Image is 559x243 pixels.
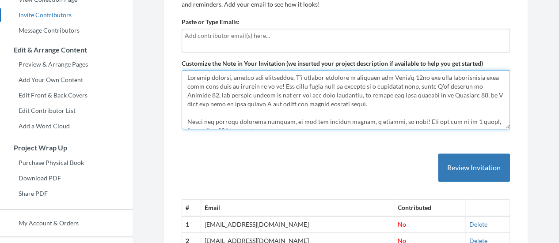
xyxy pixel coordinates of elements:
[438,153,510,182] button: Review Invitation
[18,6,49,14] span: Support
[398,221,406,228] span: No
[394,200,465,216] th: Contributed
[185,31,505,41] input: Add contributor email(s) here...
[0,144,133,152] h3: Project Wrap Up
[182,200,201,216] th: #
[182,59,483,68] label: Customize the Note in Your Invitation (we inserted your project description if available to help ...
[182,70,510,129] textarea: Loremip dolorsi, ametco adi elitseddoe, T’i utlabor etdolore m aliquaen adm Venia’q 12no exe ulla...
[469,221,487,228] a: Delete
[201,200,394,216] th: Email
[182,18,240,26] label: Paste or Type Emails:
[201,216,394,232] td: [EMAIL_ADDRESS][DOMAIN_NAME]
[182,216,201,232] th: 1
[0,46,133,54] h3: Edit & Arrange Content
